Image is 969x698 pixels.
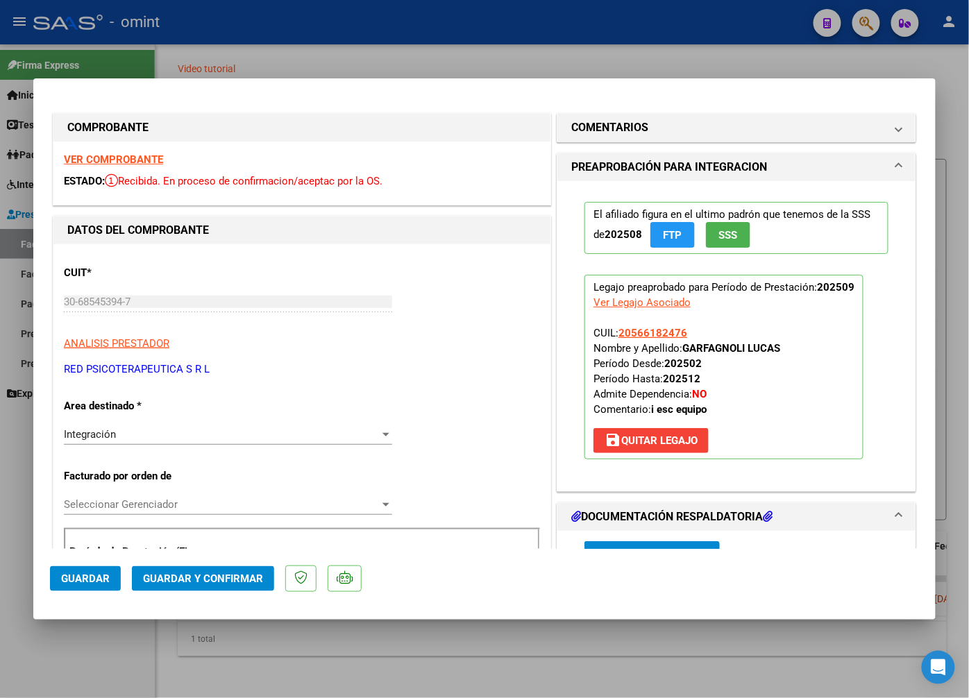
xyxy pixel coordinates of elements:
[605,434,698,447] span: Quitar Legajo
[64,337,169,350] span: ANALISIS PRESTADOR
[584,202,888,254] p: El afiliado figura en el ultimo padrón que tenemos de la SSS de
[593,403,707,416] span: Comentario:
[557,181,916,491] div: PREAPROBACIÓN PARA INTEGRACION
[557,153,916,181] mat-expansion-panel-header: PREAPROBACIÓN PARA INTEGRACION
[706,222,750,248] button: SSS
[719,229,738,241] span: SSS
[605,228,642,241] strong: 202508
[663,373,700,385] strong: 202512
[50,566,121,591] button: Guardar
[593,428,709,453] button: Quitar Legajo
[584,275,863,459] p: Legajo preaprobado para Período de Prestación:
[64,153,163,166] a: VER COMPROBANTE
[557,114,916,142] mat-expansion-panel-header: COMENTARIOS
[64,361,540,377] p: RED PSICOTERAPEUTICA S R L
[64,175,105,187] span: ESTADO:
[596,548,709,561] span: Agregar Documento
[571,159,767,176] h1: PREAPROBACIÓN PARA INTEGRACION
[682,342,780,355] strong: GARFAGNOLI LUCAS
[618,327,687,339] span: 20566182476
[664,357,702,370] strong: 202502
[105,175,382,187] span: Recibida. En proceso de confirmacion/aceptac por la OS.
[571,509,773,525] h1: DOCUMENTACIÓN RESPALDATORIA
[64,398,207,414] p: Area destinado *
[64,428,116,441] span: Integración
[143,572,263,585] span: Guardar y Confirmar
[64,468,207,484] p: Facturado por orden de
[67,223,209,237] strong: DATOS DEL COMPROBANTE
[61,572,110,585] span: Guardar
[664,229,682,241] span: FTP
[69,544,209,575] p: Período de Prestación (Ej: 202505 para Mayo 2025)
[650,222,695,248] button: FTP
[692,388,707,400] strong: NO
[584,541,720,567] button: Agregar Documento
[593,327,780,416] span: CUIL: Nombre y Apellido: Período Desde: Período Hasta: Admite Dependencia:
[64,498,380,511] span: Seleccionar Gerenciador
[571,119,648,136] h1: COMENTARIOS
[817,281,854,293] strong: 202509
[593,295,691,310] div: Ver Legajo Asociado
[651,403,707,416] strong: i esc equipo
[922,651,955,684] div: Open Intercom Messenger
[67,121,149,134] strong: COMPROBANTE
[557,503,916,531] mat-expansion-panel-header: DOCUMENTACIÓN RESPALDATORIA
[64,265,207,281] p: CUIT
[605,432,621,448] mat-icon: save
[132,566,274,591] button: Guardar y Confirmar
